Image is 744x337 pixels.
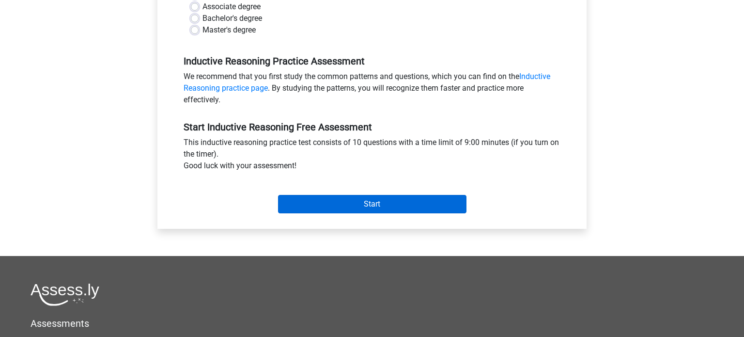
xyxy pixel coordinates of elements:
[184,55,560,67] h5: Inductive Reasoning Practice Assessment
[31,283,99,306] img: Assessly logo
[176,137,568,176] div: This inductive reasoning practice test consists of 10 questions with a time limit of 9:00 minutes...
[176,71,568,110] div: We recommend that you first study the common patterns and questions, which you can find on the . ...
[202,13,262,24] label: Bachelor's degree
[31,318,713,329] h5: Assessments
[278,195,466,213] input: Start
[202,24,256,36] label: Master's degree
[184,121,560,133] h5: Start Inductive Reasoning Free Assessment
[202,1,261,13] label: Associate degree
